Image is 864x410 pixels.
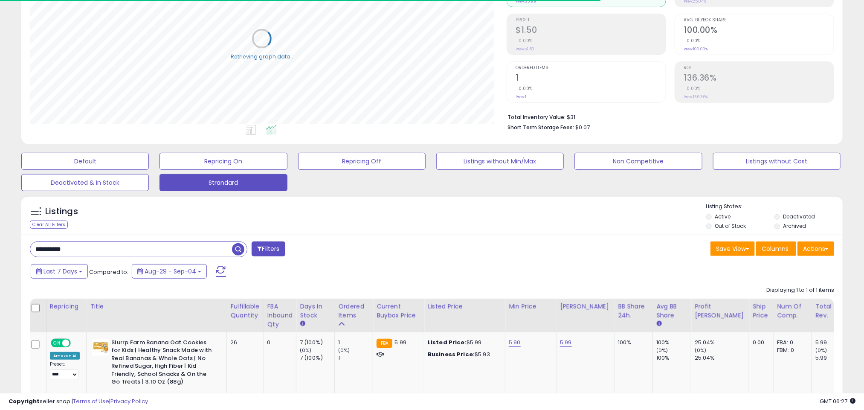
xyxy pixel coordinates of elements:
div: 100% [618,339,646,346]
div: Num of Comp. [777,302,808,320]
small: (0%) [338,347,350,354]
div: Total Rev. [815,302,847,320]
button: Last 7 Days [31,264,88,279]
div: Min Price [509,302,553,311]
div: Displaying 1 to 1 of 1 items [766,286,834,294]
small: (0%) [300,347,312,354]
button: Actions [797,241,834,256]
div: 0.00 [753,339,767,346]
button: Deactivated & In Stock [21,174,149,191]
label: Deactivated [783,213,815,220]
div: Title [90,302,223,311]
h5: Listings [45,206,78,218]
label: Active [715,213,731,220]
span: $0.07 [576,123,590,131]
b: Listed Price: [428,338,467,346]
div: FBA inbound Qty [267,302,293,329]
span: Ordered Items [516,66,666,70]
div: Repricing [50,302,83,311]
a: Terms of Use [73,397,109,405]
div: Clear All Filters [30,221,68,229]
a: 5.90 [509,338,521,347]
button: Default [21,153,149,170]
b: Slurrp Farm Banana Oat Cookies for Kids | Healthy Snack Made with Real Bananas & Whole Oats | No ... [111,339,215,388]
button: Strandard [159,174,287,191]
button: Repricing On [159,153,287,170]
small: 0.00% [684,38,701,44]
small: FBA [377,339,392,348]
h2: 100.00% [684,25,834,37]
div: Ordered Items [338,302,369,320]
span: 2025-09-12 06:27 GMT [820,397,855,405]
div: FBM: 0 [777,346,805,354]
div: Preset: [50,361,80,380]
div: 1 [338,354,373,362]
small: Avg BB Share. [656,320,661,328]
label: Archived [783,222,806,230]
div: Listed Price [428,302,502,311]
small: (0%) [815,347,827,354]
h2: 136.36% [684,73,834,84]
small: 0.00% [516,38,533,44]
button: Filters [252,241,285,256]
div: Profit [PERSON_NAME] [695,302,745,320]
h2: $1.50 [516,25,666,37]
div: 100% [656,354,691,362]
div: Days In Stock [300,302,331,320]
img: 41ni7B6j5OL._SL40_.jpg [92,339,109,356]
div: seller snap | | [9,398,148,406]
span: Columns [762,244,789,253]
div: Fulfillable Quantity [230,302,260,320]
p: Listing States: [706,203,843,211]
div: [PERSON_NAME] [560,302,611,311]
div: FBA: 0 [777,339,805,346]
div: $5.99 [428,339,499,346]
button: Listings without Min/Max [436,153,564,170]
b: Total Inventory Value: [508,113,566,121]
div: 7 (100%) [300,354,334,362]
div: Amazon AI [50,352,80,360]
span: Avg. Buybox Share [684,18,834,23]
div: 5.99 [815,354,850,362]
small: Prev: 1 [516,94,527,99]
div: 1 [338,339,373,346]
div: BB Share 24h. [618,302,649,320]
div: Retrieving graph data.. [231,53,293,61]
a: Privacy Policy [110,397,148,405]
div: Ship Price [753,302,770,320]
span: ON [52,339,62,346]
div: 7 (100%) [300,339,334,346]
span: Last 7 Days [43,267,77,276]
h2: 1 [516,73,666,84]
button: Non Competitive [574,153,702,170]
small: (0%) [695,347,707,354]
span: Compared to: [89,268,128,276]
button: Listings without Cost [713,153,841,170]
small: 0.00% [684,85,701,92]
strong: Copyright [9,397,40,405]
small: Prev: 136.36% [684,94,708,99]
a: 5.99 [560,338,572,347]
span: 5.99 [394,338,406,346]
span: Profit [516,18,666,23]
button: Save View [710,241,755,256]
span: Aug-29 - Sep-04 [145,267,196,276]
button: Repricing Off [298,153,426,170]
div: 0 [267,339,290,346]
b: Short Term Storage Fees: [508,124,574,131]
div: 25.04% [695,354,749,362]
div: Avg BB Share [656,302,687,320]
label: Out of Stock [715,222,746,230]
button: Columns [756,241,796,256]
div: Current Buybox Price [377,302,420,320]
small: (0%) [656,347,668,354]
span: OFF [70,339,83,346]
div: 26 [230,339,257,346]
div: 100% [656,339,691,346]
small: 0.00% [516,85,533,92]
small: Prev: $1.50 [516,47,535,52]
div: 25.04% [695,339,749,346]
div: $5.93 [428,351,499,358]
small: Prev: 100.00% [684,47,708,52]
b: Business Price: [428,350,475,358]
